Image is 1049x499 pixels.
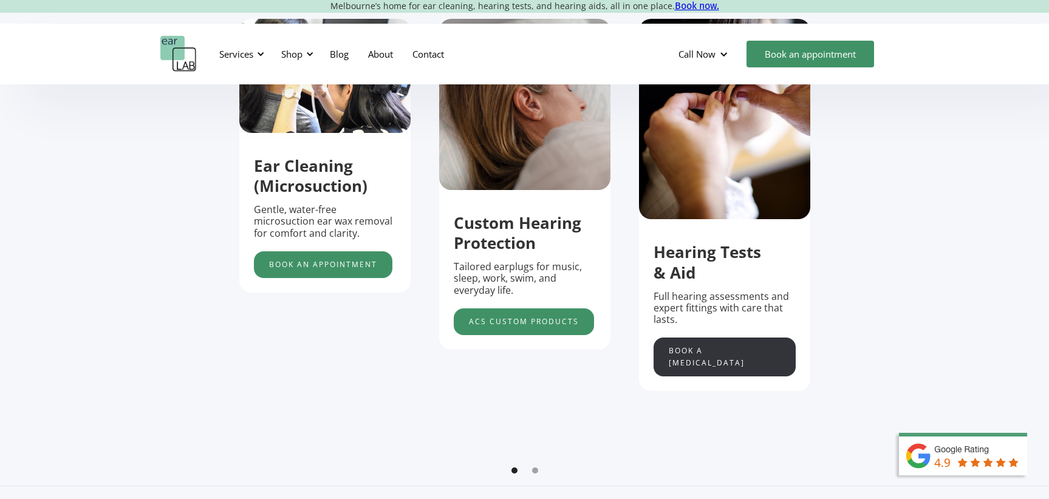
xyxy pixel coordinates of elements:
[654,338,796,376] a: Book a [MEDICAL_DATA]
[403,36,454,72] a: Contact
[254,155,367,197] strong: Ear Cleaning (Microsuction)
[532,467,538,474] div: Show slide 2 of 2
[254,204,396,239] p: Gentle, water-free microsuction ear wax removal for comfort and clarity.
[160,36,197,72] a: home
[219,48,253,60] div: Services
[320,36,358,72] a: Blog
[281,48,302,60] div: Shop
[212,36,268,72] div: Services
[654,241,761,283] strong: Hearing Tests & Aid
[254,251,392,278] a: Book an appointment
[678,48,716,60] div: Call Now
[239,19,411,293] div: 1 of 5
[439,19,610,350] div: 2 of 5
[511,467,518,474] div: Show slide 1 of 2
[454,308,594,335] a: acs custom products
[274,36,317,72] div: Shop
[747,41,874,67] a: Book an appointment
[669,36,740,72] div: Call Now
[358,36,403,72] a: About
[654,291,796,326] p: Full hearing assessments and expert fittings with care that lasts.
[639,19,810,392] div: 3 of 5
[639,19,810,220] img: putting hearing protection in
[239,19,810,486] div: carousel
[454,212,581,254] strong: Custom Hearing Protection
[454,261,596,296] p: Tailored earplugs for music, sleep, work, swim, and everyday life.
